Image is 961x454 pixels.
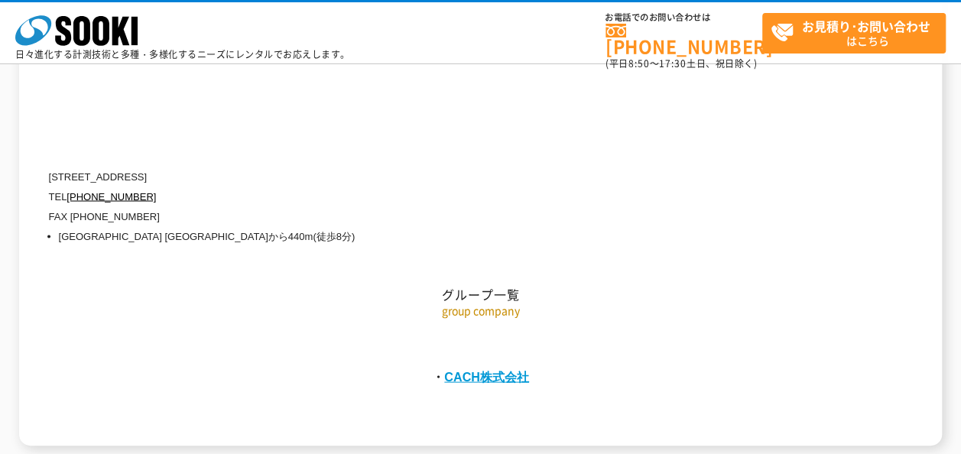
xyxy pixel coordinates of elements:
[802,17,930,35] strong: お見積り･お問い合わせ
[605,57,757,70] span: (平日 ～ 土日、祝日除く)
[49,206,783,226] p: FAX [PHONE_NUMBER]
[49,186,783,206] p: TEL
[444,369,529,383] a: CACH株式会社
[628,57,650,70] span: 8:50
[771,14,945,52] span: はこちら
[49,167,783,186] p: [STREET_ADDRESS]
[605,13,762,22] span: お電話でのお問い合わせは
[34,302,928,318] p: group company
[762,13,946,54] a: お見積り･お問い合わせはこちら
[67,190,156,202] a: [PHONE_NUMBER]
[15,50,350,59] p: 日々進化する計測技術と多種・多様化するニーズにレンタルでお応えします。
[605,24,762,55] a: [PHONE_NUMBER]
[34,364,928,388] p: ・
[34,133,928,302] h2: グループ一覧
[59,226,783,246] li: [GEOGRAPHIC_DATA] [GEOGRAPHIC_DATA]から440m(徒歩8分)
[659,57,687,70] span: 17:30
